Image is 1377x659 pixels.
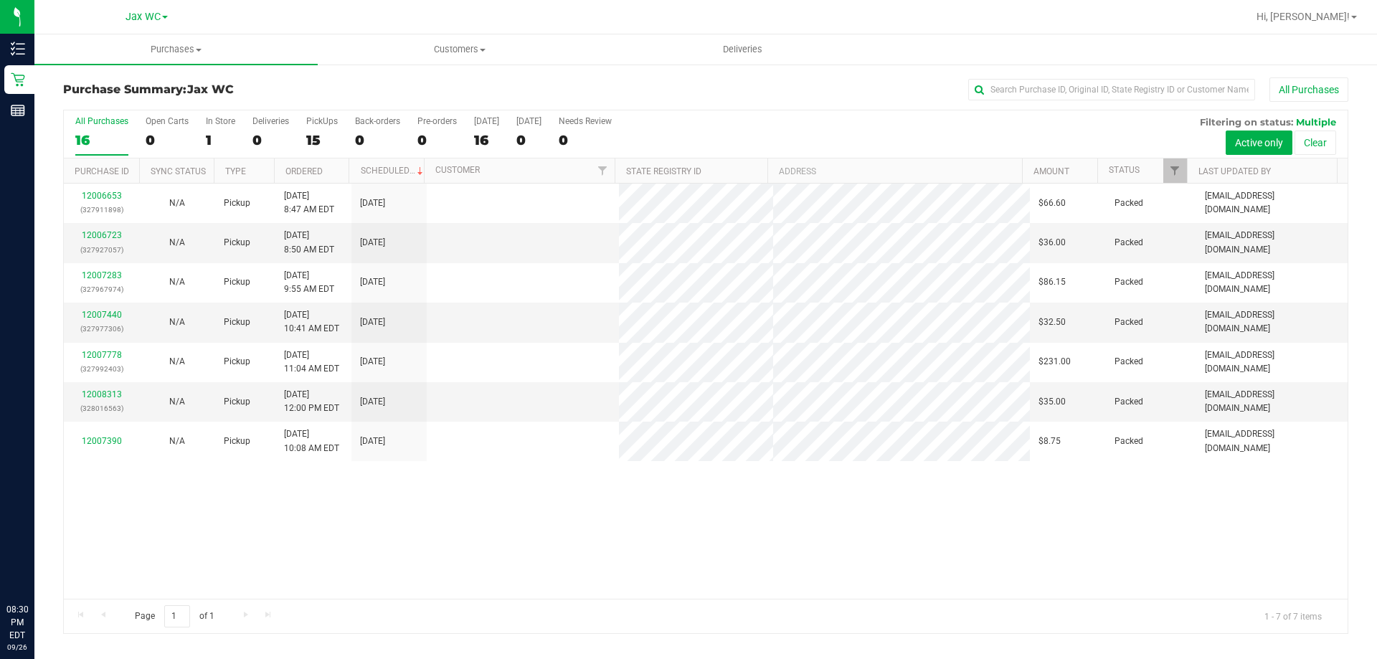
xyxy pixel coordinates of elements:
[82,389,122,399] a: 12008313
[169,317,185,327] span: Not Applicable
[169,316,185,329] button: N/A
[360,395,385,409] span: [DATE]
[72,322,131,336] p: (327977306)
[1038,395,1066,409] span: $35.00
[82,270,122,280] a: 12007283
[224,275,250,289] span: Pickup
[225,166,246,176] a: Type
[361,166,426,176] a: Scheduled
[1205,189,1339,217] span: [EMAIL_ADDRESS][DOMAIN_NAME]
[82,436,122,446] a: 12007390
[1198,166,1271,176] a: Last Updated By
[284,229,334,256] span: [DATE] 8:50 AM EDT
[252,132,289,148] div: 0
[1205,269,1339,296] span: [EMAIL_ADDRESS][DOMAIN_NAME]
[318,34,601,65] a: Customers
[224,316,250,329] span: Pickup
[169,397,185,407] span: Not Applicable
[1205,229,1339,256] span: [EMAIL_ADDRESS][DOMAIN_NAME]
[704,43,782,56] span: Deliveries
[34,34,318,65] a: Purchases
[417,132,457,148] div: 0
[626,166,701,176] a: State Registry ID
[360,355,385,369] span: [DATE]
[1205,427,1339,455] span: [EMAIL_ADDRESS][DOMAIN_NAME]
[151,166,206,176] a: Sync Status
[355,116,400,126] div: Back-orders
[591,158,615,183] a: Filter
[252,116,289,126] div: Deliveries
[1115,196,1143,210] span: Packed
[206,116,235,126] div: In Store
[224,435,250,448] span: Pickup
[169,237,185,247] span: Not Applicable
[284,189,334,217] span: [DATE] 8:47 AM EDT
[306,116,338,126] div: PickUps
[1226,131,1292,155] button: Active only
[146,116,189,126] div: Open Carts
[206,132,235,148] div: 1
[224,196,250,210] span: Pickup
[767,158,1022,184] th: Address
[601,34,884,65] a: Deliveries
[1205,349,1339,376] span: [EMAIL_ADDRESS][DOMAIN_NAME]
[126,11,161,23] span: Jax WC
[34,43,318,56] span: Purchases
[169,198,185,208] span: Not Applicable
[1038,236,1066,250] span: $36.00
[1296,116,1336,128] span: Multiple
[284,349,339,376] span: [DATE] 11:04 AM EDT
[72,203,131,217] p: (327911898)
[72,243,131,257] p: (327927057)
[318,43,600,56] span: Customers
[146,132,189,148] div: 0
[82,230,122,240] a: 12006723
[169,236,185,250] button: N/A
[72,402,131,415] p: (328016563)
[1115,316,1143,329] span: Packed
[75,166,129,176] a: Purchase ID
[1038,196,1066,210] span: $66.60
[11,103,25,118] inline-svg: Reports
[516,132,541,148] div: 0
[417,116,457,126] div: Pre-orders
[72,362,131,376] p: (327992403)
[72,283,131,296] p: (327967974)
[1038,316,1066,329] span: $32.50
[82,191,122,201] a: 12006653
[75,132,128,148] div: 16
[169,395,185,409] button: N/A
[1038,435,1061,448] span: $8.75
[1200,116,1293,128] span: Filtering on status:
[11,72,25,87] inline-svg: Retail
[1115,435,1143,448] span: Packed
[224,236,250,250] span: Pickup
[559,116,612,126] div: Needs Review
[1115,395,1143,409] span: Packed
[968,79,1255,100] input: Search Purchase ID, Original ID, State Registry ID or Customer Name...
[82,310,122,320] a: 12007440
[224,395,250,409] span: Pickup
[435,165,480,175] a: Customer
[1038,355,1071,369] span: $231.00
[474,132,499,148] div: 16
[1295,131,1336,155] button: Clear
[123,605,226,627] span: Page of 1
[1033,166,1069,176] a: Amount
[285,166,323,176] a: Ordered
[11,42,25,56] inline-svg: Inventory
[284,269,334,296] span: [DATE] 9:55 AM EDT
[1269,77,1348,102] button: All Purchases
[6,642,28,653] p: 09/26
[1163,158,1187,183] a: Filter
[355,132,400,148] div: 0
[1038,275,1066,289] span: $86.15
[63,83,491,96] h3: Purchase Summary:
[1253,605,1333,627] span: 1 - 7 of 7 items
[474,116,499,126] div: [DATE]
[1257,11,1350,22] span: Hi, [PERSON_NAME]!
[164,605,190,627] input: 1
[1115,355,1143,369] span: Packed
[169,196,185,210] button: N/A
[6,603,28,642] p: 08:30 PM EDT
